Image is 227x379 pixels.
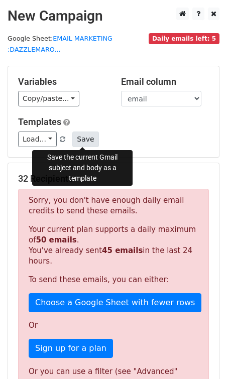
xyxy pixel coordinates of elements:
[8,35,112,54] a: EMAIL MARKETING :DAZZLEMARO...
[149,35,219,42] a: Daily emails left: 5
[29,293,201,312] a: Choose a Google Sheet with fewer rows
[18,116,61,127] a: Templates
[18,173,209,184] h5: 32 Recipients
[18,132,57,147] a: Load...
[18,91,79,106] a: Copy/paste...
[29,224,198,267] p: Your current plan supports a daily maximum of . You've already sent in the last 24 hours.
[29,195,198,216] p: Sorry, you don't have enough daily email credits to send these emails.
[32,150,133,186] div: Save the current Gmail subject and body as a template
[102,246,143,255] strong: 45 emails
[8,35,112,54] small: Google Sheet:
[36,235,76,244] strong: 50 emails
[18,76,106,87] h5: Variables
[121,76,209,87] h5: Email column
[29,320,198,331] p: Or
[8,8,219,25] h2: New Campaign
[29,275,198,285] p: To send these emails, you can either:
[72,132,98,147] button: Save
[177,331,227,379] iframe: Chat Widget
[149,33,219,44] span: Daily emails left: 5
[29,339,113,358] a: Sign up for a plan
